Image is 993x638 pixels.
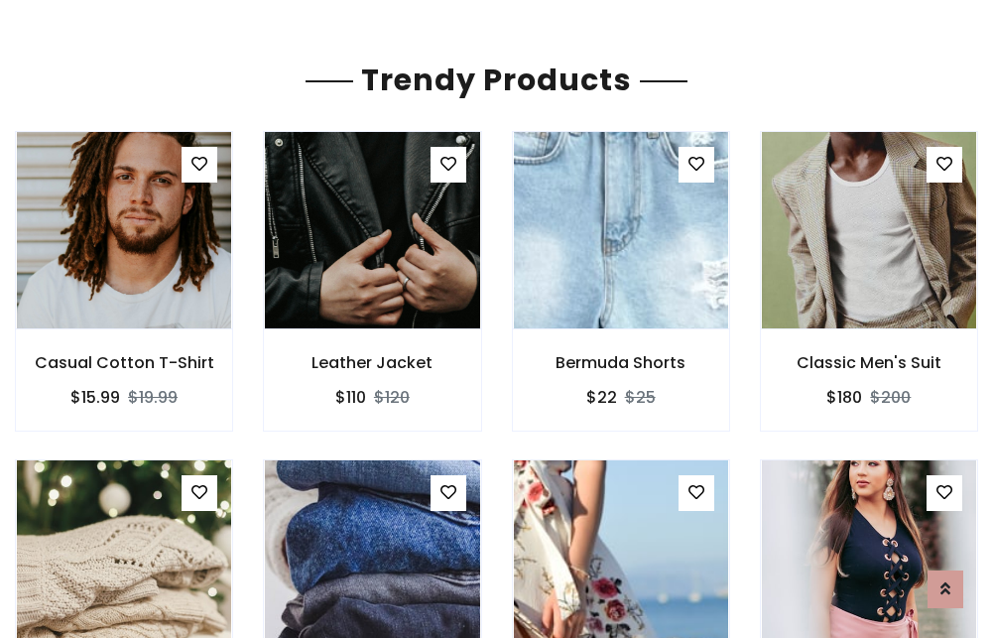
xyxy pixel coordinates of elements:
[264,353,480,372] h6: Leather Jacket
[761,353,977,372] h6: Classic Men's Suit
[870,386,911,409] del: $200
[335,388,366,407] h6: $110
[586,388,617,407] h6: $22
[16,353,232,372] h6: Casual Cotton T-Shirt
[826,388,862,407] h6: $180
[513,353,729,372] h6: Bermuda Shorts
[374,386,410,409] del: $120
[353,59,640,101] span: Trendy Products
[625,386,656,409] del: $25
[128,386,178,409] del: $19.99
[70,388,120,407] h6: $15.99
